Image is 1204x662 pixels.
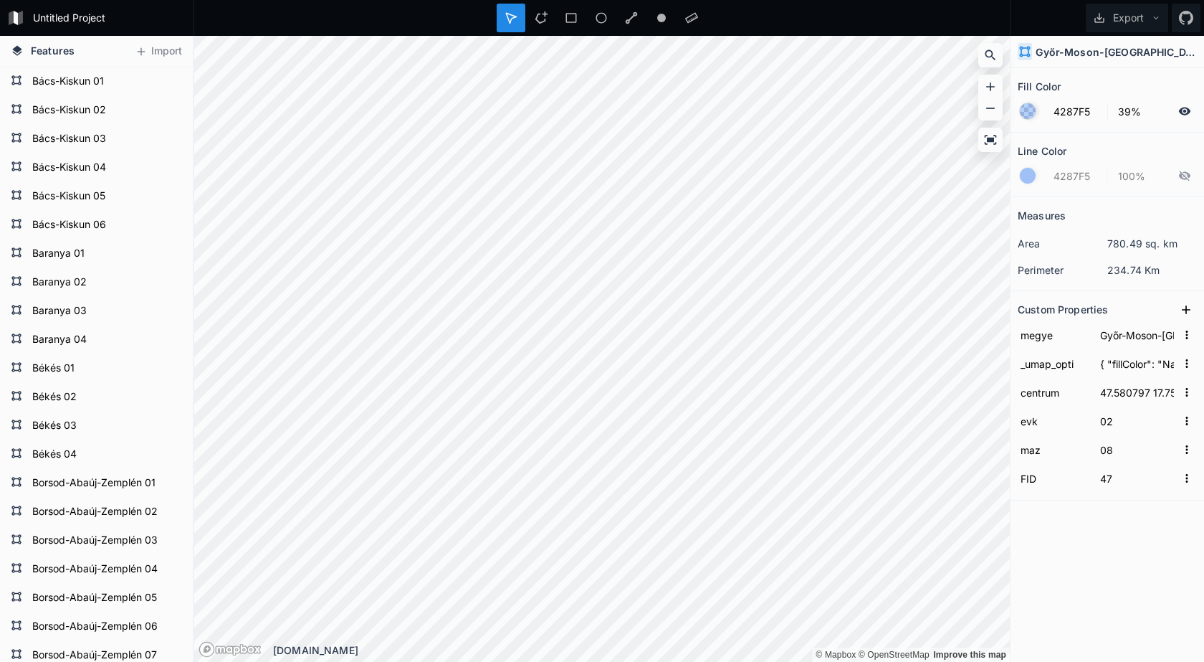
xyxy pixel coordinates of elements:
[1018,298,1108,321] h2: Custom Properties
[128,40,189,63] button: Import
[1097,324,1177,346] input: Empty
[1018,324,1090,346] input: Name
[816,650,856,660] a: Mapbox
[1107,236,1197,251] dd: 780.49 sq. km
[31,43,75,58] span: Features
[1018,204,1066,227] h2: Measures
[199,641,262,658] a: Mapbox logo
[1018,439,1090,460] input: Name
[1018,410,1090,432] input: Name
[1036,44,1197,60] h4: Győr-Moson-[GEOGRAPHIC_DATA] 02
[1018,236,1107,251] dt: area
[1097,439,1177,460] input: Empty
[933,650,1006,660] a: Map feedback
[1086,4,1168,32] button: Export
[273,643,1010,658] div: [DOMAIN_NAME]
[1018,140,1066,162] h2: Line Color
[1097,468,1177,489] input: Empty
[859,650,930,660] a: OpenStreetMap
[1018,382,1090,403] input: Name
[1097,353,1177,374] input: Empty
[1018,353,1090,374] input: Name
[1097,410,1177,432] input: Empty
[1107,263,1197,278] dd: 234.74 Km
[1018,468,1090,489] input: Name
[1018,263,1107,278] dt: perimeter
[1097,382,1177,403] input: Empty
[1018,75,1061,98] h2: Fill Color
